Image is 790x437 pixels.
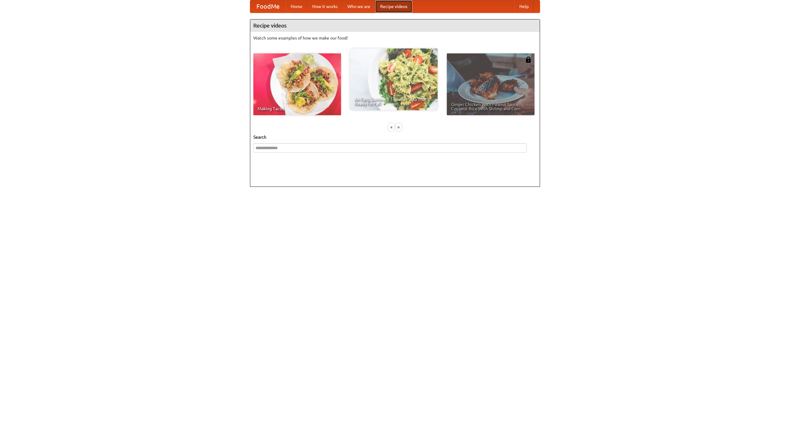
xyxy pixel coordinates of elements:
span: An Easy, Summery Tomato Pasta That's Ready for Fall [354,97,433,106]
div: » [396,123,401,131]
a: Who we are [343,0,375,13]
p: Watch some examples of how we make our food! [253,35,537,41]
a: Help [514,0,534,13]
a: How it works [307,0,343,13]
a: Recipe videos [375,0,412,13]
h5: Search [253,134,537,140]
img: 483408.png [525,57,531,63]
div: « [389,123,394,131]
h4: Recipe videos [250,19,540,32]
span: Making Tacos [258,107,337,111]
a: An Easy, Summery Tomato Pasta That's Ready for Fall [350,48,438,110]
a: Making Tacos [253,53,341,115]
a: FoodMe [250,0,286,13]
a: Home [286,0,307,13]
